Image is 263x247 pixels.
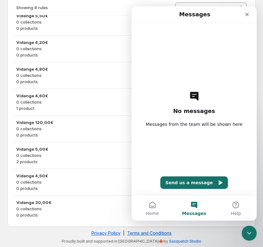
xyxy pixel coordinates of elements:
a: Privacy Policy [91,230,121,236]
a: Terms and Conditions [127,230,172,236]
h3: Vidange 4,60€ [16,93,247,99]
p: 0 collections [16,179,247,185]
h3: Vidange 4,20€ [16,39,247,46]
p: 0 collections [16,46,247,52]
h3: Vidange 4,50€ [16,173,247,179]
p: 0 collections [16,126,247,132]
p: 2 products [16,158,247,165]
iframe: Intercom live chat [242,226,257,241]
p: 0 collections [16,72,247,78]
p: 0 collections [16,206,247,212]
iframe: Intercom live chat [131,6,257,221]
p: 0 collections [16,99,247,105]
p: 0 products [16,78,247,85]
h3: Vidange 4,80€ [16,66,247,72]
p: 0 products [16,132,247,138]
span: | [123,230,125,236]
p: 0 collections [16,152,247,158]
h3: Vidange 5,00€ [16,146,247,152]
p: 1 product [16,105,247,111]
a: Sasquatch Studio [169,239,201,244]
span: Showing 8 rules [16,5,48,10]
p: Proudly built and supported in [GEOGRAPHIC_DATA]🍁by [11,239,252,244]
h3: Vidange 30,00€ [16,199,247,206]
h3: VIdange 5,50€ [16,13,247,19]
p: 0 collections [16,19,247,25]
h3: Vidange 120,00€ [16,119,247,126]
p: 0 products [16,52,247,58]
p: 0 products [16,212,247,218]
p: 0 products [16,25,247,31]
p: 0 products [16,185,247,191]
